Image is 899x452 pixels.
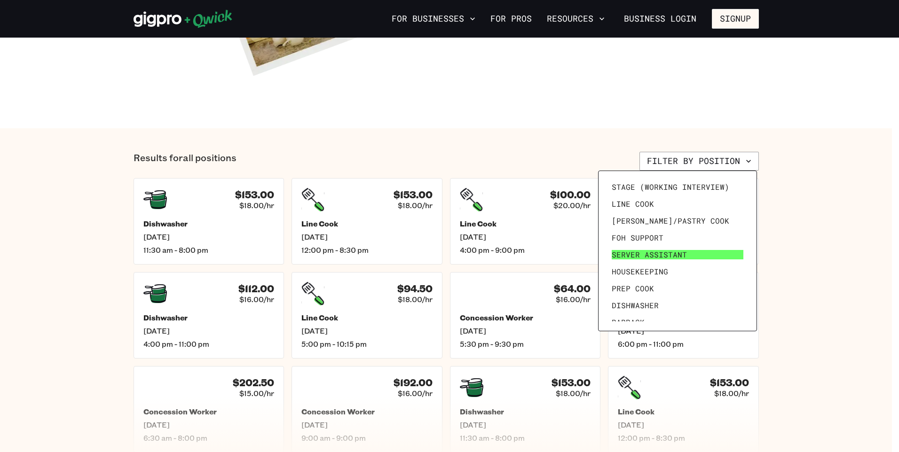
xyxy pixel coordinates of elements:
[612,233,663,242] span: FOH Support
[612,318,645,327] span: Barback
[612,301,659,310] span: Dishwasher
[612,216,729,226] span: [PERSON_NAME]/Pastry Cook
[608,180,747,321] ul: Filter by position
[612,284,654,293] span: Prep Cook
[612,267,668,276] span: Housekeeping
[612,250,687,259] span: Server Assistant
[612,182,729,192] span: Stage (working interview)
[612,199,654,209] span: Line Cook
